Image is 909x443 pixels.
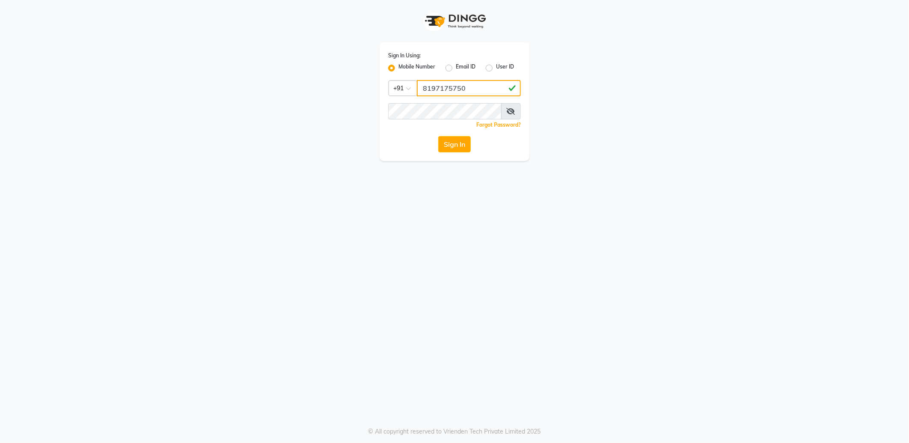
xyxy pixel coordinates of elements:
[388,52,421,59] label: Sign In Using:
[438,136,471,152] button: Sign In
[417,80,521,96] input: Username
[398,63,435,73] label: Mobile Number
[496,63,514,73] label: User ID
[476,122,521,128] a: Forgot Password?
[420,9,489,34] img: logo1.svg
[456,63,475,73] label: Email ID
[388,103,502,119] input: Username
